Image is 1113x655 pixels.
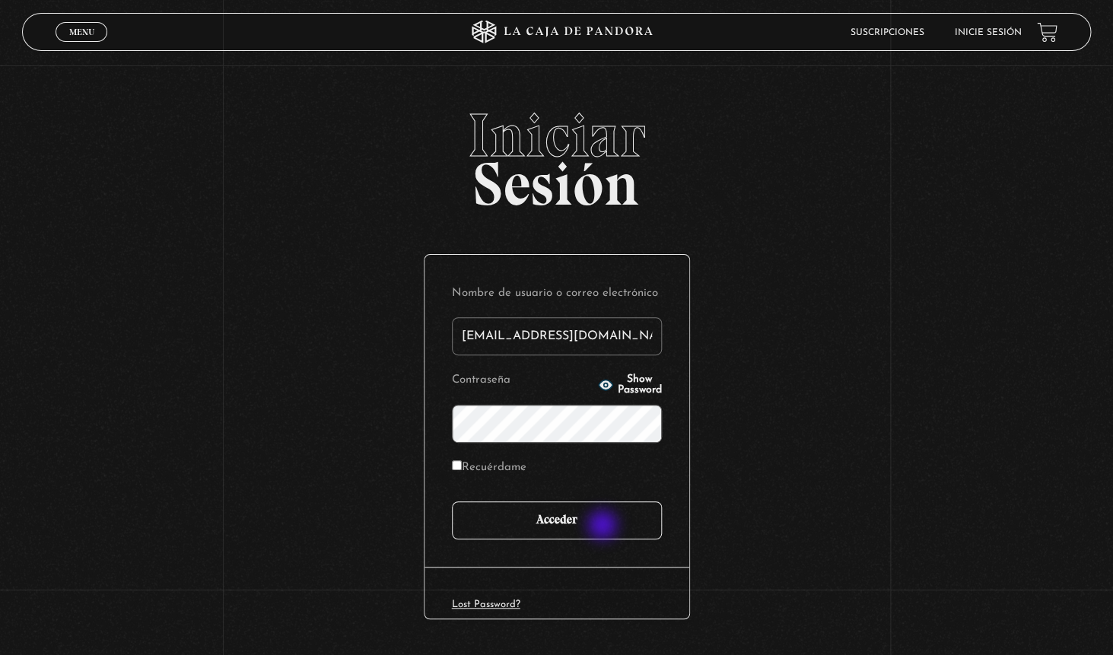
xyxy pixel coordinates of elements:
h2: Sesión [22,105,1091,202]
label: Contraseña [452,369,593,393]
a: Lost Password? [452,599,520,609]
span: Iniciar [22,105,1091,166]
label: Recuérdame [452,456,526,480]
span: Menu [69,27,94,37]
span: Cerrar [64,40,100,51]
label: Nombre de usuario o correo electrónico [452,282,662,306]
span: Show Password [618,374,662,396]
button: Show Password [598,374,662,396]
input: Acceder [452,501,662,539]
a: Suscripciones [851,28,924,37]
a: View your shopping cart [1037,22,1057,43]
a: Inicie sesión [955,28,1022,37]
input: Recuérdame [452,460,462,470]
